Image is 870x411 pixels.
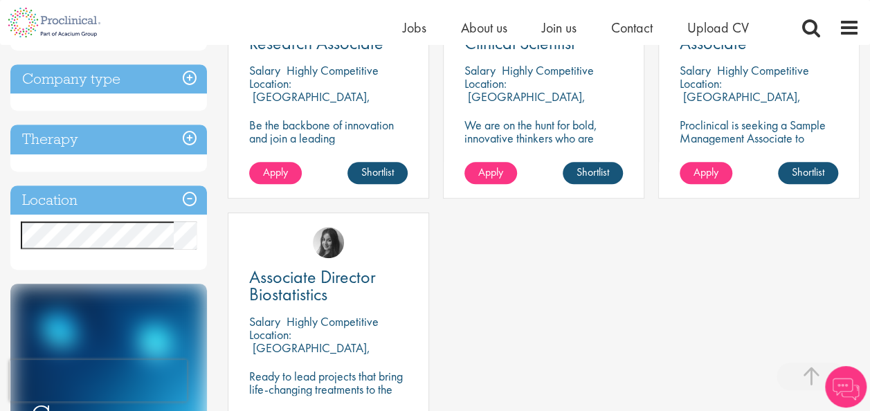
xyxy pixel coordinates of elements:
span: Salary [249,62,280,78]
a: Apply [464,162,517,184]
a: Upload CV [687,19,749,37]
span: Associate Director Biostatistics [249,265,376,306]
iframe: reCAPTCHA [10,360,187,401]
p: We are on the hunt for bold, innovative thinkers who are ready to help push the boundaries of sci... [464,118,623,197]
span: Location: [249,327,291,342]
span: Salary [464,62,496,78]
a: Preformulation Research Associate [249,17,408,52]
p: Be the backbone of innovation and join a leading pharmaceutical company to help keep life-changin... [249,118,408,184]
img: Chatbot [825,366,867,408]
p: Highly Competitive [287,313,379,329]
span: Apply [263,165,288,179]
a: Apply [680,162,732,184]
p: [GEOGRAPHIC_DATA], [GEOGRAPHIC_DATA] [680,89,801,118]
span: Apply [694,165,718,179]
a: Join us [542,19,577,37]
span: Salary [680,62,711,78]
p: Highly Competitive [717,62,809,78]
p: [GEOGRAPHIC_DATA], [GEOGRAPHIC_DATA] [249,89,370,118]
h3: Location [10,185,207,215]
a: Jobs [403,19,426,37]
p: Proclinical is seeking a Sample Management Associate to support the efficient handling, organizat... [680,118,838,184]
h3: Therapy [10,125,207,154]
a: Sample Management Associate [680,17,838,52]
h3: Company type [10,64,207,94]
a: Associate Director Biostatistics [249,268,408,303]
a: Apply [249,162,302,184]
p: [GEOGRAPHIC_DATA], [GEOGRAPHIC_DATA] [464,89,586,118]
span: Location: [680,75,722,91]
p: Highly Competitive [502,62,594,78]
span: Salary [249,313,280,329]
a: Shortlist [778,162,838,184]
p: Highly Competitive [287,62,379,78]
a: Associate Director, Clinical Scientist [464,17,623,52]
img: Heidi Hennigan [313,227,344,258]
a: Shortlist [563,162,623,184]
span: Location: [249,75,291,91]
a: Shortlist [347,162,408,184]
a: Contact [611,19,653,37]
span: Apply [478,165,503,179]
span: Location: [464,75,507,91]
a: About us [461,19,507,37]
p: [GEOGRAPHIC_DATA], [GEOGRAPHIC_DATA] [249,340,370,369]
